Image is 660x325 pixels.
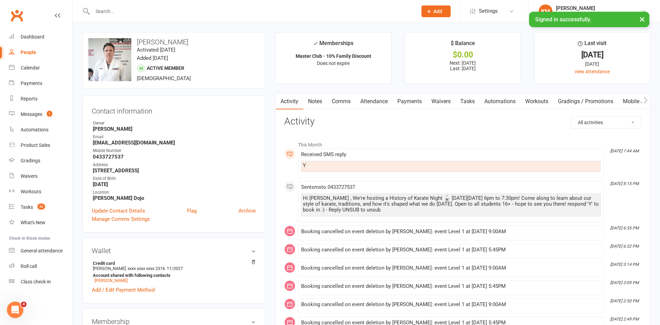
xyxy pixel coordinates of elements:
[301,229,601,235] div: Booking cancelled on event deletion by [PERSON_NAME]: event Level 1 at [DATE] 9:00AM
[9,60,73,76] a: Calendar
[9,107,73,122] a: Messages 1
[93,134,256,140] div: Email
[8,7,25,24] a: Clubworx
[303,94,327,109] a: Notes
[276,94,303,109] a: Activity
[93,154,256,160] strong: 0433727537
[21,220,45,225] div: What's New
[284,138,641,149] li: This Month
[21,204,33,210] div: Tasks
[21,248,63,253] div: General attendance
[479,3,498,19] span: Settings
[539,4,552,18] div: KM
[93,261,252,266] strong: Credit card
[610,226,639,230] i: [DATE] 6:35 PM
[21,142,50,148] div: Product Sales
[137,55,168,61] time: Added [DATE]
[88,38,131,81] img: image1714776699.png
[636,12,648,26] button: ×
[93,120,256,127] div: Owner
[355,94,393,109] a: Attendance
[296,53,371,59] strong: Master Club - 10% Family Discount
[480,94,520,109] a: Automations
[9,243,73,259] a: General attendance kiosk mode
[9,184,73,199] a: Workouts
[21,302,26,307] span: 4
[21,189,41,194] div: Workouts
[411,51,514,58] div: $0.00
[128,266,165,271] span: xxxx xxxx xxxx 2316
[93,126,256,132] strong: [PERSON_NAME]
[9,122,73,138] a: Automations
[21,127,48,132] div: Automations
[535,16,591,23] span: Signed in successfully.
[427,94,455,109] a: Waivers
[393,94,427,109] a: Payments
[610,181,639,186] i: [DATE] 8:15 PM
[421,6,451,17] button: Add
[93,273,252,278] strong: Account shared with following contacts
[433,9,442,14] span: Add
[137,75,191,82] span: [DEMOGRAPHIC_DATA]
[578,39,606,51] div: Last visit
[21,50,36,55] div: People
[93,181,256,187] strong: [DATE]
[9,76,73,91] a: Payments
[455,94,480,109] a: Tasks
[92,207,145,215] a: Update Contact Details
[92,260,256,284] li: [PERSON_NAME]
[317,61,350,66] span: Does not expire
[92,247,256,254] h3: Wallet
[93,162,256,168] div: Address
[610,299,639,303] i: [DATE] 2:50 PM
[9,29,73,45] a: Dashboard
[21,279,51,284] div: Class check-in
[137,47,175,53] time: Activated [DATE]
[313,39,353,52] div: Memberships
[301,265,601,271] div: Booking cancelled on event deletion by [PERSON_NAME]: event Level 1 at [DATE] 9:00AM
[21,65,40,71] div: Calendar
[301,247,601,253] div: Booking cancelled on event deletion by [PERSON_NAME]: event Level 1 at [DATE] 5:45PM
[303,195,599,213] div: Hi [PERSON_NAME] , We're hosting a History of Karate Night 🥋 [DATE][DATE] 6pm to 7:30pm! Come alo...
[21,111,42,117] div: Messages
[7,302,23,318] iframe: Intercom live chat
[147,65,184,71] span: Active member
[21,263,37,269] div: Roll call
[92,286,155,294] a: Add / Edit Payment Method
[327,94,355,109] a: Comms
[93,195,256,201] strong: [PERSON_NAME] Dojo
[88,38,259,46] h3: [PERSON_NAME]
[610,262,639,267] i: [DATE] 3:14 PM
[284,116,641,127] h3: Activity
[618,94,655,109] a: Mobile App
[90,7,412,16] input: Search...
[553,94,618,109] a: Gradings / Promotions
[301,184,355,190] span: Sent sms to 0433727537
[301,283,601,289] div: Booking cancelled on event deletion by [PERSON_NAME]: event Level 1 at [DATE] 5:45PM
[21,158,40,163] div: Gradings
[556,11,641,18] div: Black Belt Martial Arts [PERSON_NAME]
[520,94,553,109] a: Workouts
[610,244,639,249] i: [DATE] 6:32 PM
[21,34,44,40] div: Dashboard
[21,96,37,101] div: Reports
[92,105,256,115] h3: Contact information
[313,40,318,47] i: ✓
[21,80,42,86] div: Payments
[93,189,256,196] div: Location
[575,69,610,74] a: view attendance
[610,149,639,153] i: [DATE] 7:44 AM
[9,91,73,107] a: Reports
[93,140,256,146] strong: [EMAIL_ADDRESS][DOMAIN_NAME]
[541,51,644,58] div: [DATE]
[9,138,73,153] a: Product Sales
[95,278,128,283] a: [PERSON_NAME]
[9,169,73,184] a: Waivers
[9,215,73,230] a: What's New
[9,153,73,169] a: Gradings
[93,167,256,174] strong: [STREET_ADDRESS]
[9,45,73,60] a: People
[37,204,45,209] span: 33
[301,152,601,158] div: Received SMS reply
[9,274,73,290] a: Class kiosk mode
